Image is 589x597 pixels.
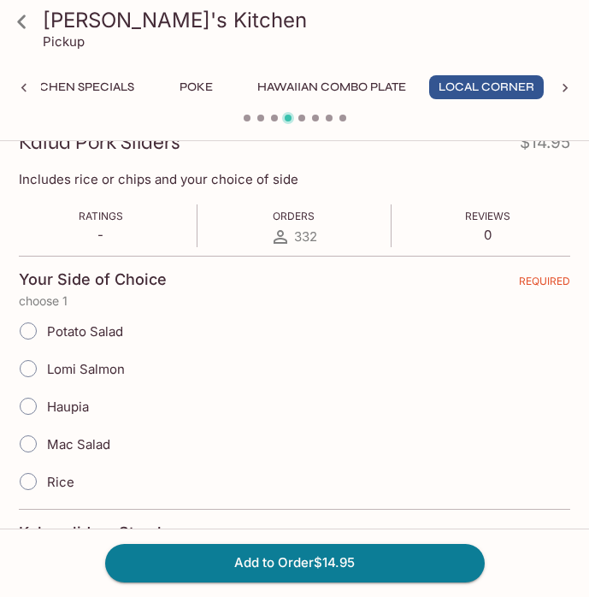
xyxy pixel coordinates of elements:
span: 332 [294,228,317,245]
span: Haupia [47,399,89,415]
button: Poke [157,75,234,99]
p: - [79,227,123,243]
h4: Kalua sliders Starch [19,523,167,542]
span: Potato Salad [47,323,123,340]
button: Hawaiian Combo Plate [248,75,415,99]
p: 0 [465,227,510,243]
span: Rice [47,474,74,490]
span: Mac Salad [47,436,110,452]
span: Ratings [79,210,123,222]
span: Reviews [465,210,510,222]
p: choose 1 [19,294,570,308]
h4: $14.95 [520,129,570,163]
h3: [PERSON_NAME]'s Kitchen [43,7,575,33]
p: Pickup [43,33,85,50]
span: Orders [273,210,315,222]
button: Local Corner [429,75,544,99]
button: Add to Order$14.95 [105,544,485,582]
p: Includes rice or chips and your choice of side [19,171,570,187]
h4: Your Side of Choice [19,270,167,289]
span: Lomi Salmon [47,361,125,377]
span: REQUIRED [519,275,570,294]
h3: Kalua Pork Sliders [19,129,180,156]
